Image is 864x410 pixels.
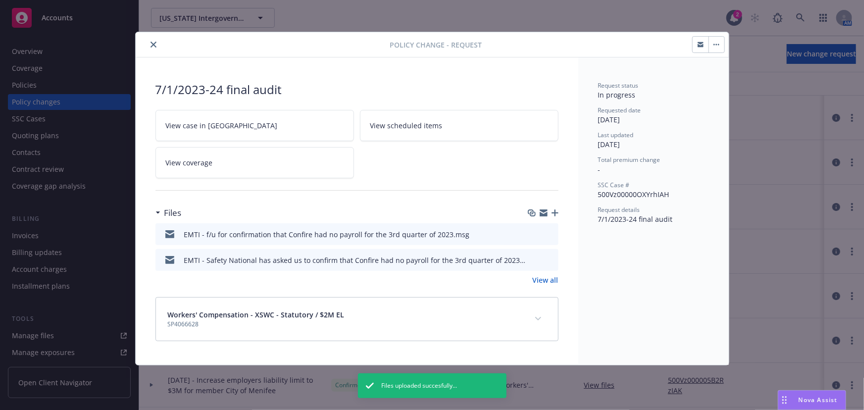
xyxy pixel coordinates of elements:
[778,390,846,410] button: Nova Assist
[530,311,546,327] button: expand content
[390,40,482,50] span: Policy change - Request
[382,381,457,390] span: Files uploaded succesfully...
[530,229,538,240] button: download file
[184,229,470,240] div: EMTI - f/u for confirmation that Confire had no payroll for the 3rd quarter of 2023.msg
[184,255,526,265] div: EMTI - Safety National has asked us to confirm that Confire had no payroll for the 3rd quarter of...
[598,131,634,139] span: Last updated
[155,81,559,98] div: 7/1/2023-24 final audit
[166,157,213,168] span: View coverage
[164,206,182,219] h3: Files
[360,110,559,141] a: View scheduled items
[598,165,601,174] span: -
[598,155,661,164] span: Total premium change
[778,391,791,410] div: Drag to move
[155,110,354,141] a: View case in [GEOGRAPHIC_DATA]
[598,106,641,114] span: Requested date
[598,181,630,189] span: SSC Case #
[598,205,640,214] span: Request details
[799,396,838,404] span: Nova Assist
[155,147,354,178] a: View coverage
[598,214,673,224] span: 7/1/2023-24 final audit
[166,120,278,131] span: View case in [GEOGRAPHIC_DATA]
[155,206,182,219] div: Files
[156,298,558,341] div: Workers' Compensation - XSWC - Statutory / $2M ELSP4066628expand content
[168,320,345,329] span: SP4066628
[546,255,555,265] button: preview file
[546,229,555,240] button: preview file
[533,275,559,285] a: View all
[530,255,538,265] button: download file
[598,81,639,90] span: Request status
[148,39,159,51] button: close
[168,309,345,320] span: Workers' Compensation - XSWC - Statutory / $2M EL
[598,115,620,124] span: [DATE]
[598,140,620,149] span: [DATE]
[598,90,636,100] span: In progress
[598,190,669,199] span: 500Vz00000OXYrhIAH
[370,120,443,131] span: View scheduled items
